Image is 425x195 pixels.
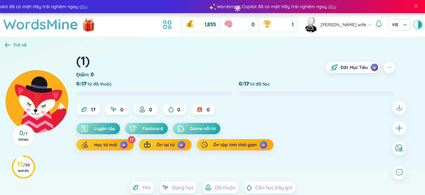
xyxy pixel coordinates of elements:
span: Game nối từ [190,125,216,132]
span: từ đã học [250,80,270,87]
span: đây [79,3,87,10]
button: Học từ mớicrown icon [76,139,134,150]
span: Flashcard [142,125,163,132]
img: crown icon [122,143,126,147]
span: 0 [177,106,180,113]
div: (1) [76,52,90,69]
span: Luyện tập [94,125,115,132]
span: VIE [392,22,407,28]
button: Ôn tập tính thời giancrown icon [197,139,273,150]
button: Flashcard [125,123,168,134]
button: Đặt Mục Tiêucrown icon [326,62,380,73]
span: Ôn tập tính thời gian [213,142,257,148]
span: 0 [252,21,255,28]
span: từ đã thuộc [87,80,111,87]
img: flashSalesIcon.a7f4f837.png [82,15,95,34]
img: avatar [303,17,319,32]
a: WordsMine [3,13,78,35]
span: [PERSON_NAME] wife [321,21,366,28]
a: Trở về [5,43,27,48]
div: Trở về [13,41,27,48]
span: 17 [91,106,96,113]
span: / 20 words [18,163,30,173]
div: 0/17 [239,80,249,87]
span: Đặt Mục Tiêu [341,64,368,71]
h3: 0 [16,130,30,142]
span: Đã thuộc [215,184,236,191]
span: 1 [292,21,293,28]
img: crown icon [179,143,183,147]
div: 17 [128,136,135,144]
a: avatar [303,17,321,32]
span: Cần học bây giờ [255,184,292,191]
span: 0 [91,71,94,78]
span: 1,855 [205,21,216,28]
span: Mới [142,184,151,191]
span: / 7 times [18,131,28,142]
button: Game nối từ [173,123,220,134]
span: 0 [207,106,210,113]
span: 0 [120,106,123,113]
div: 0/17 [76,80,86,87]
img: crown icon [372,65,377,70]
button: Luyện tập [76,123,120,134]
span: Học từ mới [94,142,117,148]
span: Ôn lại từ [157,142,174,148]
span: Đang học [172,184,194,191]
span: plus [395,124,403,132]
h3: 17 [16,162,30,173]
div: Điểm : [76,71,95,78]
img: crown icon [261,143,266,147]
span: đây [328,3,336,10]
span: 0 [149,106,152,113]
button: Ôn lại từcrown icon [139,139,191,150]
